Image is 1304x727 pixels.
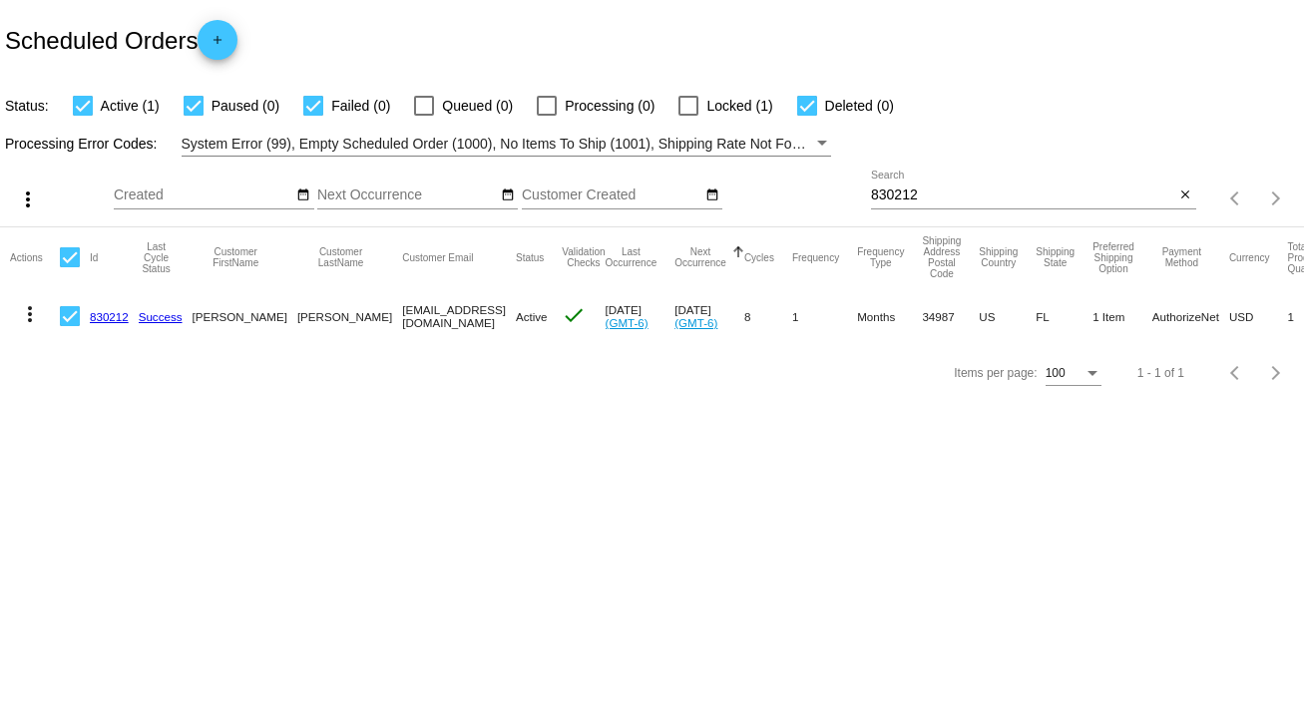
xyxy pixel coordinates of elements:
button: Change sorting for Status [516,251,544,263]
button: Change sorting for CurrencyIso [1229,251,1270,263]
a: Success [139,310,183,323]
button: Change sorting for LastProcessingCycleId [139,241,175,274]
button: Change sorting for CustomerEmail [402,251,473,263]
mat-cell: [PERSON_NAME] [193,287,297,345]
input: Created [114,187,293,203]
mat-icon: close [1178,187,1192,203]
span: Deleted (0) [825,94,894,118]
input: Next Occurrence [317,187,497,203]
mat-cell: 34987 [922,287,979,345]
button: Change sorting for LastOccurrenceUtc [606,246,657,268]
mat-cell: AuthorizeNet [1152,287,1229,345]
button: Clear [1175,185,1196,206]
mat-cell: [DATE] [674,287,744,345]
mat-icon: date_range [705,187,719,203]
mat-cell: [DATE] [606,287,675,345]
button: Change sorting for CustomerFirstName [193,246,279,268]
span: Processing (0) [565,94,654,118]
button: Change sorting for NextOccurrenceUtc [674,246,726,268]
span: Processing Error Codes: [5,136,158,152]
span: Locked (1) [706,94,772,118]
span: Queued (0) [442,94,513,118]
mat-icon: date_range [296,187,310,203]
mat-cell: 1 [792,287,857,345]
button: Change sorting for ShippingCountry [979,246,1018,268]
mat-select: Filter by Processing Error Codes [182,132,831,157]
a: (GMT-6) [674,316,717,329]
span: Status: [5,98,49,114]
mat-cell: [EMAIL_ADDRESS][DOMAIN_NAME] [402,287,516,345]
input: Customer Created [522,187,701,203]
button: Change sorting for ShippingPostcode [922,235,961,279]
mat-cell: 1 Item [1092,287,1152,345]
mat-cell: US [979,287,1036,345]
button: Previous page [1216,353,1256,393]
mat-icon: date_range [501,187,515,203]
button: Next page [1256,353,1296,393]
button: Change sorting for PaymentMethod.Type [1152,246,1211,268]
button: Previous page [1216,179,1256,218]
button: Change sorting for Cycles [744,251,774,263]
div: 1 - 1 of 1 [1137,366,1184,380]
button: Next page [1256,179,1296,218]
mat-cell: Months [857,287,922,345]
input: Search [871,187,1175,203]
mat-cell: [PERSON_NAME] [297,287,402,345]
span: 100 [1046,366,1066,380]
mat-cell: 8 [744,287,792,345]
button: Change sorting for Id [90,251,98,263]
mat-header-cell: Validation Checks [562,227,605,287]
mat-cell: USD [1229,287,1288,345]
mat-header-cell: Actions [10,227,60,287]
button: Change sorting for Frequency [792,251,839,263]
h2: Scheduled Orders [5,20,237,60]
span: Active [516,310,548,323]
span: Failed (0) [331,94,390,118]
mat-icon: more_vert [16,187,40,211]
a: (GMT-6) [606,316,649,329]
mat-icon: check [562,303,586,327]
span: Active (1) [101,94,160,118]
button: Change sorting for PreferredShippingOption [1092,241,1134,274]
button: Change sorting for CustomerLastName [297,246,384,268]
div: Items per page: [954,366,1037,380]
mat-select: Items per page: [1046,367,1101,381]
a: 830212 [90,310,129,323]
mat-cell: FL [1036,287,1092,345]
mat-icon: more_vert [18,302,42,326]
button: Change sorting for ShippingState [1036,246,1075,268]
mat-icon: add [206,33,229,57]
span: Paused (0) [212,94,279,118]
button: Change sorting for FrequencyType [857,246,904,268]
